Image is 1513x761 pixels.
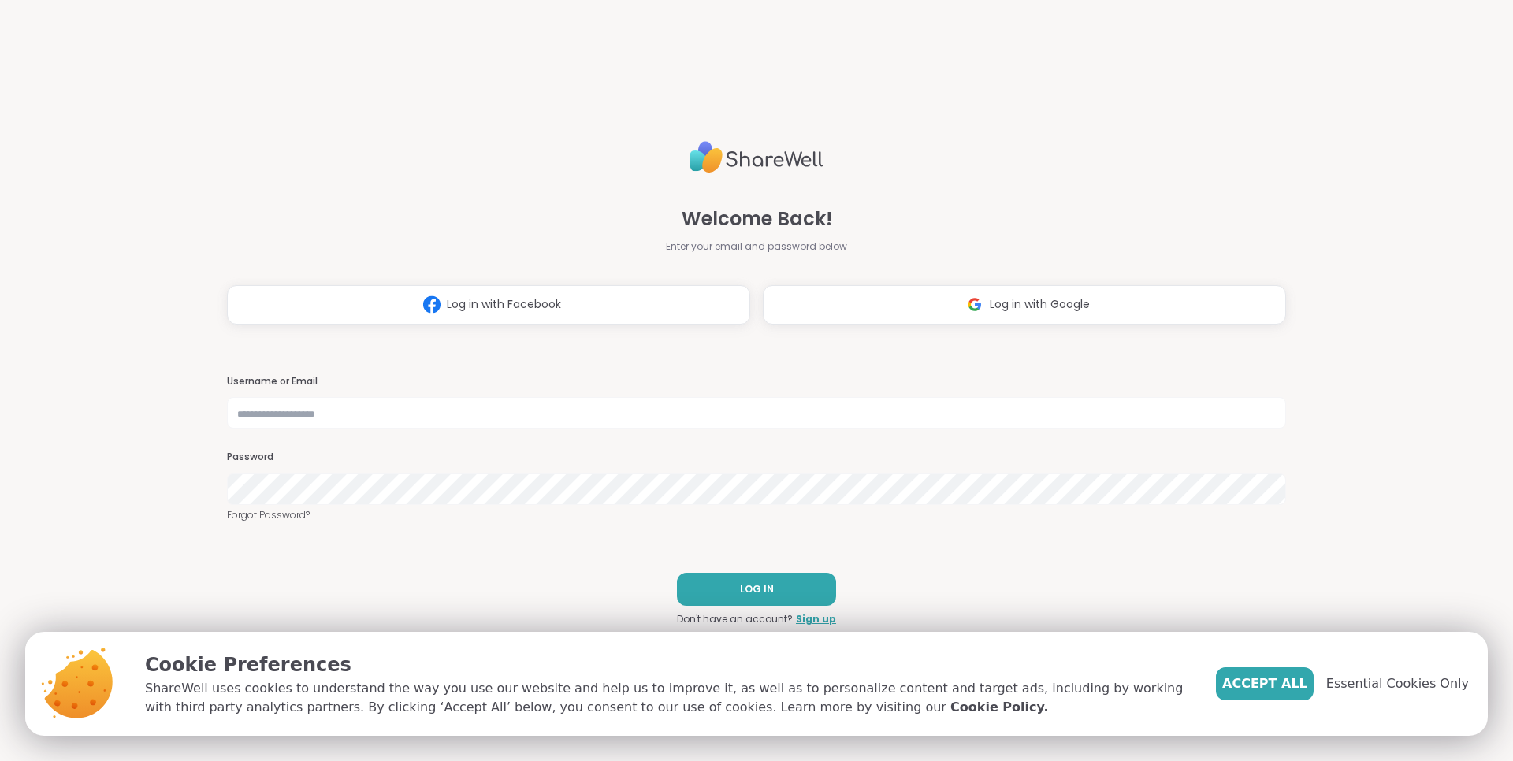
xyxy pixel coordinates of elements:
[950,698,1048,717] a: Cookie Policy.
[1222,674,1307,693] span: Accept All
[682,205,832,233] span: Welcome Back!
[227,508,1286,522] a: Forgot Password?
[227,285,750,325] button: Log in with Facebook
[690,135,823,180] img: ShareWell Logo
[960,290,990,319] img: ShareWell Logomark
[447,296,561,313] span: Log in with Facebook
[740,582,774,596] span: LOG IN
[1326,674,1469,693] span: Essential Cookies Only
[990,296,1090,313] span: Log in with Google
[666,239,847,254] span: Enter your email and password below
[417,290,447,319] img: ShareWell Logomark
[227,451,1286,464] h3: Password
[677,573,836,606] button: LOG IN
[796,612,836,626] a: Sign up
[763,285,1286,325] button: Log in with Google
[1216,667,1314,700] button: Accept All
[227,375,1286,388] h3: Username or Email
[145,651,1191,679] p: Cookie Preferences
[145,679,1191,717] p: ShareWell uses cookies to understand the way you use our website and help us to improve it, as we...
[677,612,793,626] span: Don't have an account?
